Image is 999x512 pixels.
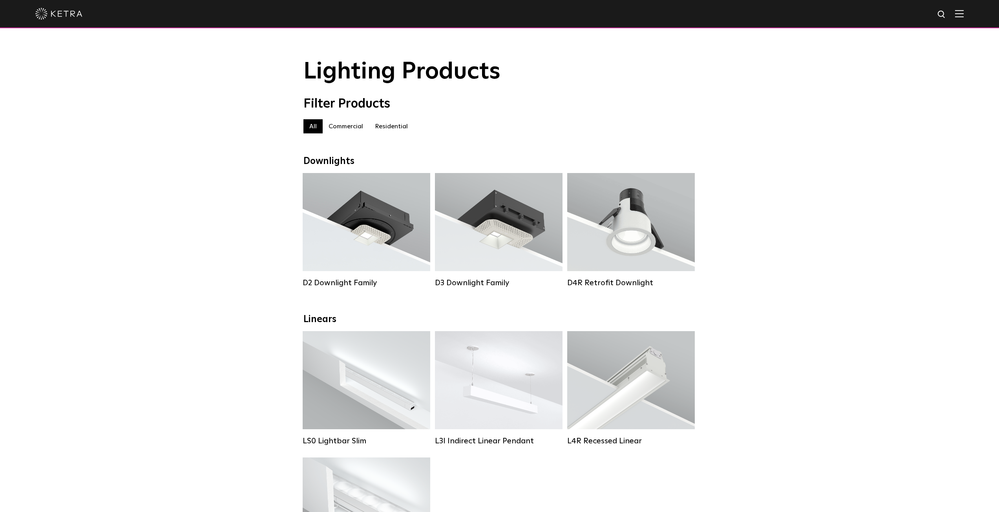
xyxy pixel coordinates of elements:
[323,119,369,133] label: Commercial
[303,331,430,446] a: LS0 Lightbar Slim Lumen Output:200 / 350Colors:White / BlackControl:X96 Controller
[303,314,696,325] div: Linears
[435,331,563,446] a: L3I Indirect Linear Pendant Lumen Output:400 / 600 / 800 / 1000Housing Colors:White / BlackContro...
[567,173,695,288] a: D4R Retrofit Downlight Lumen Output:800Colors:White / BlackBeam Angles:15° / 25° / 40° / 60°Watta...
[435,436,563,446] div: L3I Indirect Linear Pendant
[567,331,695,446] a: L4R Recessed Linear Lumen Output:400 / 600 / 800 / 1000Colors:White / BlackControl:Lutron Clear C...
[303,436,430,446] div: LS0 Lightbar Slim
[435,173,563,288] a: D3 Downlight Family Lumen Output:700 / 900 / 1100Colors:White / Black / Silver / Bronze / Paintab...
[567,436,695,446] div: L4R Recessed Linear
[955,10,964,17] img: Hamburger%20Nav.svg
[303,97,696,111] div: Filter Products
[303,278,430,288] div: D2 Downlight Family
[303,60,500,84] span: Lighting Products
[303,173,430,288] a: D2 Downlight Family Lumen Output:1200Colors:White / Black / Gloss Black / Silver / Bronze / Silve...
[35,8,82,20] img: ketra-logo-2019-white
[435,278,563,288] div: D3 Downlight Family
[937,10,947,20] img: search icon
[567,278,695,288] div: D4R Retrofit Downlight
[303,156,696,167] div: Downlights
[369,119,414,133] label: Residential
[303,119,323,133] label: All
